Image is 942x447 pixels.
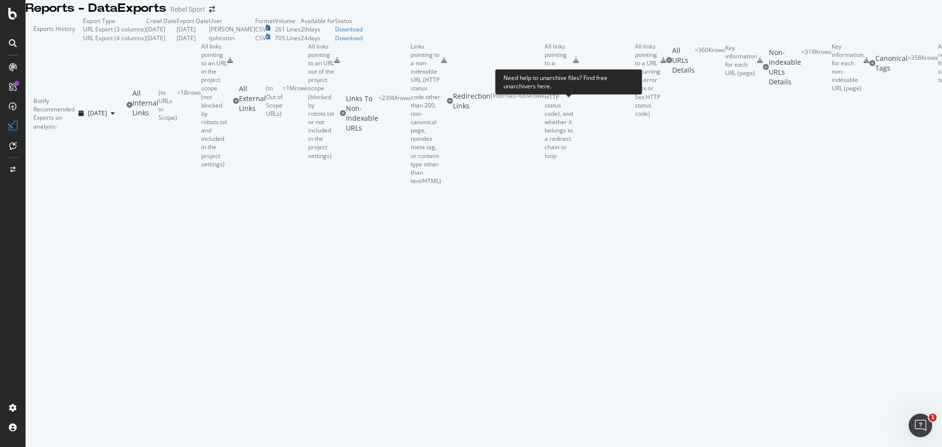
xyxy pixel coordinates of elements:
[255,17,275,25] td: Format
[283,84,308,118] div: = 1M rows
[146,34,177,42] td: [DATE]
[335,25,363,33] a: Download
[209,6,215,13] div: arrow-right-arrow-left
[335,17,363,25] td: Status
[334,57,340,63] div: csv-export
[209,17,255,25] td: User
[573,57,579,63] div: csv-export
[146,17,177,25] td: Crawl Date
[545,42,573,160] div: All links pointing to a redirected URL (with a 301/302 HTTP status code), and whether it belongs ...
[672,46,695,75] div: All URLs Details
[660,57,666,63] div: csv-export
[335,34,363,42] a: Download
[83,17,146,25] td: Export Type
[909,414,932,437] iframe: Intercom live chat
[757,57,763,63] div: csv-export
[227,57,233,63] div: csv-export
[863,57,869,63] div: csv-export
[170,4,205,14] div: Rebel Sport
[346,94,378,133] div: Links To Non-Indexable URLs
[635,42,660,118] div: All links pointing to a URL returning an error (4xx or 5xx HTTP status code)
[275,34,301,42] td: 705 Lines
[158,88,177,122] div: ( to URLs in Scope )
[801,48,832,87] div: = 319K rows
[33,97,75,131] div: Botify Recommended Exports on analysis:
[201,42,227,168] div: All links pointing to an URL in the project scope (not blocked by robots.txt and included in the ...
[495,69,642,95] div: Need help to unarchive files? Find free unarchivers here.
[301,34,335,42] td: 24 days
[411,42,441,185] div: Links pointing to a non-indexable URL (HTTP status code other than 200, non-canonical page, noind...
[491,91,516,111] div: ( Internal )
[516,91,545,111] div: = 68M rows
[275,25,301,33] td: 261 Lines
[33,25,75,34] div: Exports History
[83,34,146,42] div: URL Export (4 columns)
[301,25,335,33] td: 29 days
[908,53,938,73] div: = 358K rows
[83,25,146,33] div: URL Export (3 columns)
[875,53,908,73] div: Canonical Tags
[88,109,107,117] span: 2025 Oct. 13th
[695,46,725,75] div: = 360K rows
[453,91,491,111] div: Redirection Links
[146,25,177,33] td: [DATE]
[725,44,757,78] div: Key information for each URL (page)
[929,414,937,421] span: 1
[177,88,201,122] div: = 1B rows
[239,84,266,118] div: All External Links
[177,34,209,42] td: [DATE]
[769,48,801,87] div: Non-Indexable URLs Details
[308,42,334,160] div: All links pointing to an URL out of the project scope (blocked by robots.txt or not included in t...
[441,57,447,63] div: csv-export
[177,17,209,25] td: Export Date
[255,34,266,42] div: CSV
[275,17,301,25] td: Volume
[132,88,158,122] div: All Internal Links
[209,34,255,42] td: tjohnston
[177,25,209,33] td: [DATE]
[209,25,255,33] td: [PERSON_NAME]
[378,94,411,133] div: = 239M rows
[75,105,119,121] button: [DATE]
[301,17,335,25] td: Available for
[255,25,266,33] div: CSV
[266,84,283,118] div: ( to Out of Scope URLs )
[832,42,863,93] div: Key information for each non-indexable URL (page)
